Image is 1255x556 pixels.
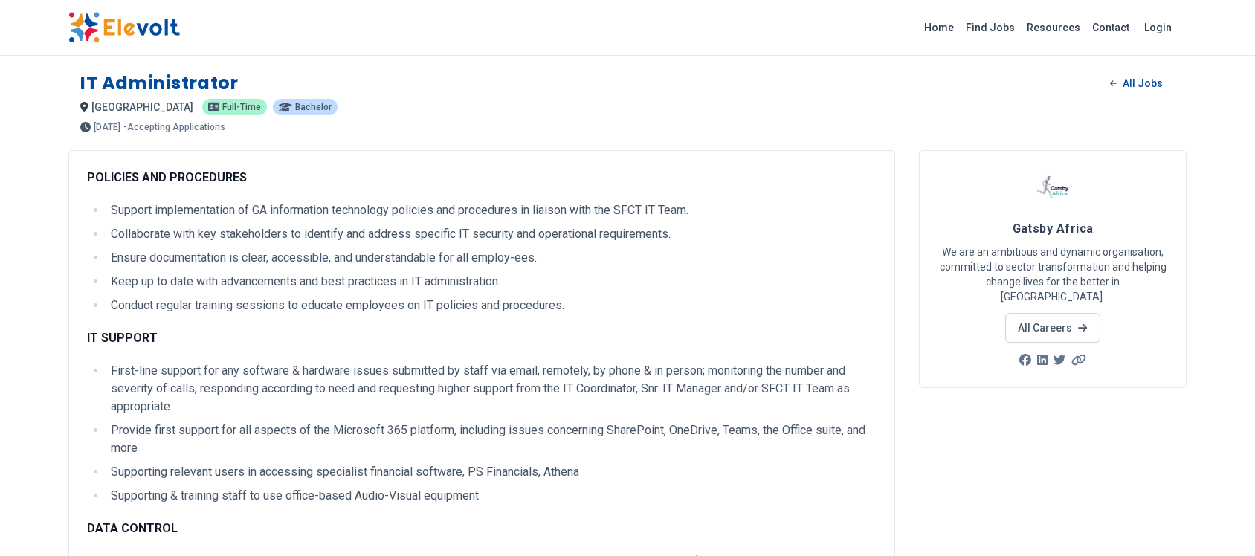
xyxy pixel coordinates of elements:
[222,103,261,111] span: Full-time
[295,103,332,111] span: Bachelor
[87,331,158,345] strong: IT SUPPORT
[1034,169,1071,206] img: Gatsby Africa
[87,170,247,184] strong: POLICIES AND PROCEDURES
[94,123,120,132] span: [DATE]
[106,487,877,505] li: Supporting & training staff to use office-based Audio-Visual equipment
[938,245,1168,304] p: We are an ambitious and dynamic organisation, committed to sector transformation and helping chan...
[106,421,877,457] li: Provide first support for all aspects of the Microsoft 365 platform, including issues concerning ...
[91,101,193,113] span: [GEOGRAPHIC_DATA]
[1005,313,1100,343] a: All Careers
[106,249,877,267] li: Ensure documentation is clear, accessible, and understandable for all employ-ees.
[106,273,877,291] li: Keep up to date with advancements and best practices in IT administration.
[68,12,180,43] img: Elevolt
[80,71,239,95] h1: IT Administrator
[106,297,877,314] li: Conduct regular training sessions to educate employees on IT policies and procedures.
[1021,16,1086,39] a: Resources
[1098,72,1175,94] a: All Jobs
[960,16,1021,39] a: Find Jobs
[123,123,225,132] p: - Accepting Applications
[106,225,877,243] li: Collaborate with key stakeholders to identify and address specific IT security and operational re...
[106,463,877,481] li: Supporting relevant users in accessing specialist financial software, PS Financials, Athena
[918,16,960,39] a: Home
[87,521,178,535] strong: DATA CONTROL
[1086,16,1135,39] a: Contact
[106,201,877,219] li: Support implementation of GA information technology policies and procedures in liaison with the S...
[1135,13,1181,42] a: Login
[1013,222,1094,236] span: Gatsby Africa
[106,362,877,416] li: First-line support for any software & hardware issues submitted by staff via email, remotely, by ...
